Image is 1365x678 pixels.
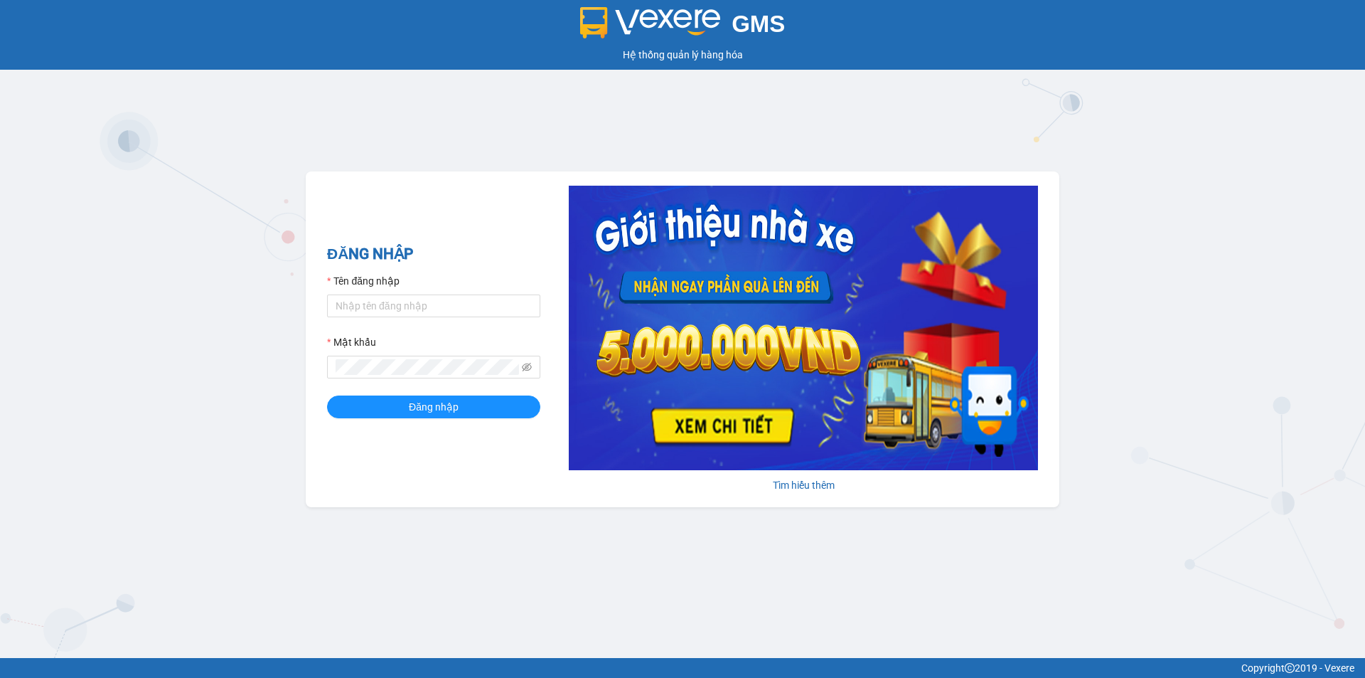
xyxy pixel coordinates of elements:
input: Mật khẩu [336,359,519,375]
span: eye-invisible [522,362,532,372]
img: banner-0 [569,186,1038,470]
h2: ĐĂNG NHẬP [327,243,540,266]
label: Mật khẩu [327,334,376,350]
span: Đăng nhập [409,399,459,415]
a: GMS [580,21,786,33]
span: copyright [1285,663,1295,673]
label: Tên đăng nhập [327,273,400,289]
span: GMS [732,11,785,37]
img: logo 2 [580,7,721,38]
input: Tên đăng nhập [327,295,540,317]
div: Tìm hiểu thêm [569,477,1038,493]
div: Hệ thống quản lý hàng hóa [4,47,1361,63]
button: Đăng nhập [327,396,540,418]
div: Copyright 2019 - Vexere [11,660,1354,676]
